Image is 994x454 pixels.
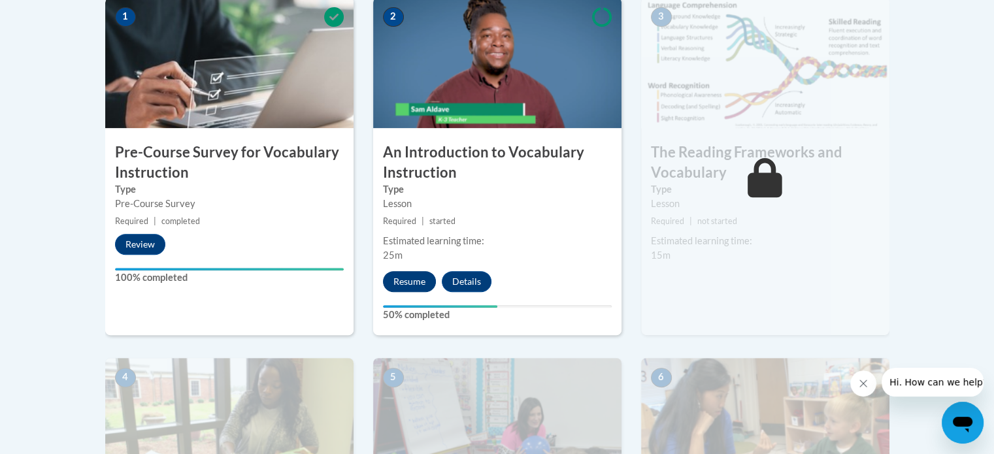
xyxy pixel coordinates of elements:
label: 50% completed [383,308,612,322]
span: 4 [115,368,136,387]
label: 100% completed [115,270,344,285]
iframe: Message from company [882,368,984,397]
span: | [154,216,156,226]
span: Required [651,216,684,226]
h3: An Introduction to Vocabulary Instruction [373,142,621,183]
span: Required [383,216,416,226]
span: 6 [651,368,672,387]
div: Pre-Course Survey [115,197,344,211]
span: Hi. How can we help? [8,9,106,20]
span: 25m [383,250,403,261]
span: 5 [383,368,404,387]
label: Type [383,182,612,197]
label: Type [115,182,344,197]
span: 3 [651,7,672,27]
span: 1 [115,7,136,27]
span: | [689,216,692,226]
span: | [422,216,424,226]
span: started [429,216,456,226]
iframe: Button to launch messaging window [942,402,984,444]
span: Required [115,216,148,226]
div: Estimated learning time: [383,234,612,248]
span: completed [161,216,200,226]
div: Your progress [383,305,497,308]
label: Type [651,182,880,197]
button: Details [442,271,491,292]
h3: Pre-Course Survey for Vocabulary Instruction [105,142,354,183]
button: Resume [383,271,436,292]
span: not started [697,216,737,226]
button: Review [115,234,165,255]
h3: The Reading Frameworks and Vocabulary [641,142,889,183]
div: Lesson [383,197,612,211]
span: 2 [383,7,404,27]
div: Your progress [115,268,344,270]
iframe: Close message [850,370,876,397]
span: 15m [651,250,671,261]
div: Lesson [651,197,880,211]
div: Estimated learning time: [651,234,880,248]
